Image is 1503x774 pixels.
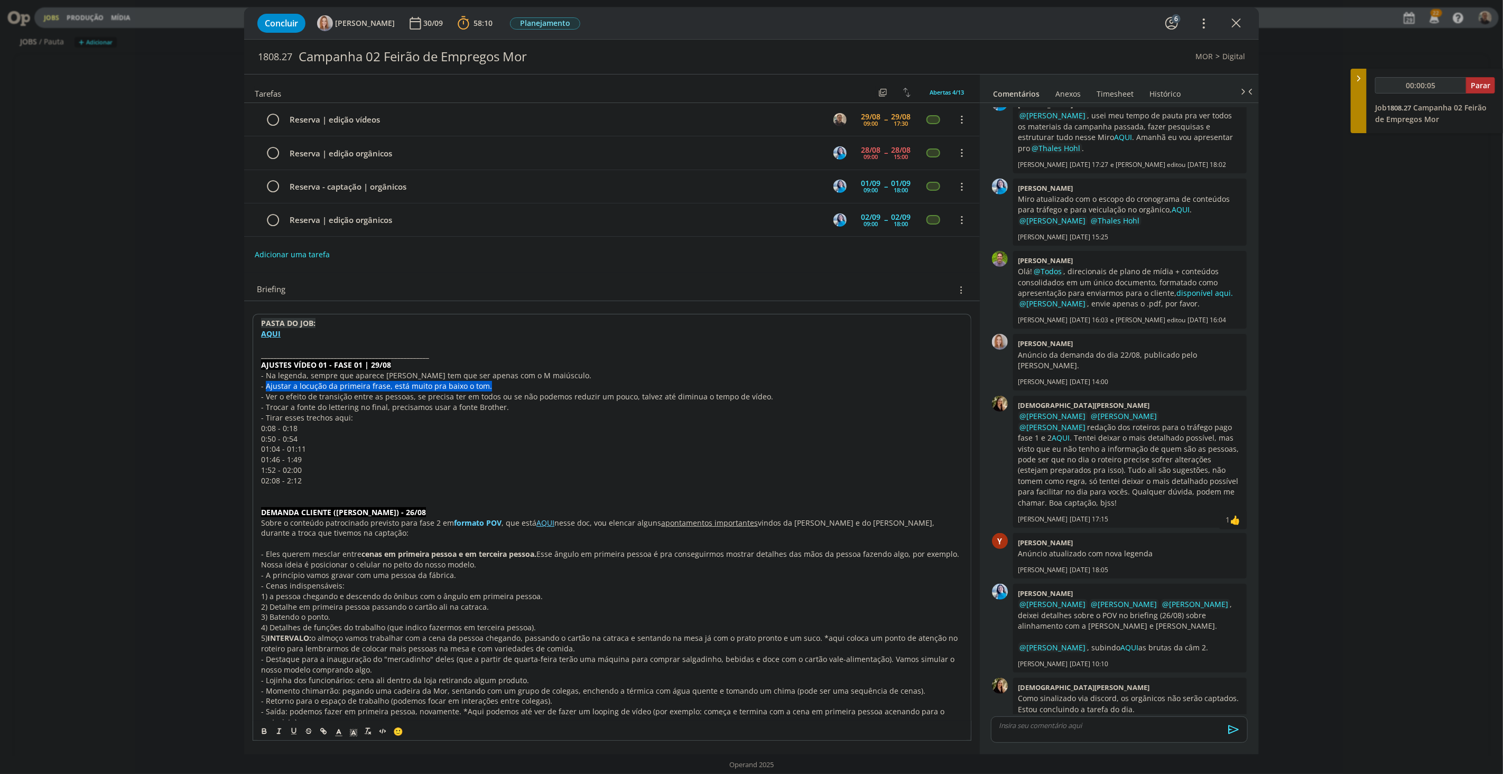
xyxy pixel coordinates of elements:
button: Concluir [257,14,305,33]
strong: cenas em primeira pessoa e em terceira pessoa. [361,549,536,559]
span: @[PERSON_NAME] [1020,299,1086,309]
p: [PERSON_NAME] [1018,515,1068,524]
p: - A princípio vamos gravar com uma pessoa da fábrica. [261,570,963,581]
span: [DATE] 15:25 [1070,232,1109,242]
span: [DATE] 17:15 [1070,515,1109,524]
span: Parar [1471,80,1490,90]
button: E [832,212,848,228]
p: 0:08 - 0:18 [261,423,963,434]
span: 🙂 [393,726,403,736]
p: , deixei detalhes sobre o POV no briefing (26/08) sobre alinhamento com a [PERSON_NAME] e [PERSON... [1018,599,1241,631]
p: - Saída: podemos fazer em primeira pessoa, novamente. *Aqui podemos até ver de fazer um looping d... [261,706,963,728]
img: E [992,584,1008,600]
a: disponível aqui. [1177,288,1233,298]
div: 02/09 [861,213,880,221]
a: AQUI [1121,642,1139,652]
span: Cor do Texto [331,725,346,738]
div: 18:00 [894,187,908,193]
span: e [PERSON_NAME] editou [1111,160,1186,170]
div: Campanha 02 Feirão de Empregos Mor [294,44,829,70]
img: E [833,180,847,193]
p: 2) Detalhe em primeira pessoa passando o cartão ali na catraca. [261,602,963,612]
p: - Cenas indispensáveis: [261,581,963,591]
div: 01/09 [891,180,911,187]
p: 1:52 - 02:00 [261,465,963,475]
img: T [992,251,1008,267]
img: A [317,15,333,31]
a: MOR [1195,51,1213,61]
span: -- [884,183,887,190]
strong: AJUSTES VÍDEO 01 - FASE 01 | 29/08 [261,360,391,370]
span: 1808.27 [1387,103,1411,113]
strong: INTERVALO: [267,633,311,643]
div: 28/08 [891,146,911,154]
div: Anexos [1055,89,1081,99]
img: E [833,213,847,227]
div: 29/08 [891,113,911,120]
p: - Trocar a fonte do lettering no final, precisamos usar a fonte Brother. [261,402,963,413]
p: [PERSON_NAME] [1018,377,1068,387]
div: 6 [1172,14,1181,23]
p: [PERSON_NAME] [1018,232,1068,242]
p: Anúncio da demanda do dia 22/08, publicado pelo [PERSON_NAME]. [1018,350,1241,371]
a: AQUI [1172,204,1190,215]
strong: DEMANDA CLIENTE ([PERSON_NAME]) - 26/08 [261,507,426,517]
div: 09:00 [864,187,878,193]
span: Abertas 4/13 [930,88,964,96]
p: - Lojinha dos funcionários: cena ali dentro da loja retirando algum produto. [261,675,963,686]
u: apontamentos importantes [661,518,758,528]
p: Olá! , direcionais de plano de mídia + conteúdos consolidados em um único documento, formatado co... [1018,266,1241,310]
a: AQUI [536,518,554,528]
img: C [992,678,1008,694]
p: 01:46 - 1:49 [261,454,963,465]
span: @[PERSON_NAME] [1091,411,1157,421]
b: [PERSON_NAME] [1018,256,1073,265]
span: @[PERSON_NAME] [1020,110,1086,120]
p: redação dos roteiros para o tráfego pago fase 1 e 2 . Tentei deixar o mais detalhado possível, ma... [1018,411,1241,508]
span: @Thales Hohl [1032,143,1081,153]
p: [PERSON_NAME] [1018,160,1068,170]
button: E [832,179,848,194]
span: Planejamento [510,17,580,30]
span: @[PERSON_NAME] [1020,642,1086,652]
span: Briefing [257,283,285,297]
span: 1808.27 [258,51,292,63]
b: [PERSON_NAME] [1018,183,1073,193]
p: 3) Batendo o ponto. [261,612,963,622]
a: AQUI [1115,132,1133,142]
strong: _____________________________________________________ [261,350,429,360]
p: 4) Detalhes de funções do trabalho (que indico fazermos em terceira pessoa). [261,622,963,633]
span: @[PERSON_NAME] [1020,599,1086,609]
p: Miro atualizado com o escopo do cronograma de conteúdos para tráfego e para veiculação no orgânic... [1018,194,1241,216]
span: e [PERSON_NAME] editou [1111,315,1186,325]
img: E [992,179,1008,194]
p: 0:50 - 0:54 [261,434,963,444]
span: @Todos [1034,266,1062,276]
span: [DATE] 18:05 [1070,565,1109,575]
p: - Destaque para a inauguração do "mercadinho" deles (que a partir de quarta-feira terão uma máqui... [261,654,963,675]
p: Anúncio atualizado com nova legenda [1018,548,1241,559]
img: A [992,334,1008,350]
button: R [832,111,848,127]
span: [DATE] 16:03 [1070,315,1109,325]
p: 02:08 - 2:12 [261,475,963,486]
a: Timesheet [1096,84,1134,99]
b: [DEMOGRAPHIC_DATA][PERSON_NAME] [1018,400,1150,410]
button: 58:10 [455,15,495,32]
div: Reserva | edição orgânicos [285,213,823,227]
span: @Thales Hohl [1091,216,1140,226]
span: @[PERSON_NAME] [1020,411,1086,421]
button: Planejamento [509,17,581,30]
div: 01/09 [861,180,880,187]
button: A[PERSON_NAME] [317,15,395,31]
p: , usei meu tempo de pauta pra ver todos os materiais da campanha passada, fazer pesquisas e estru... [1018,110,1241,154]
b: [PERSON_NAME] [1018,339,1073,348]
a: Digital [1222,51,1245,61]
p: Como sinalizado via discord, os orgânicos não serão captados. Estou concluindo a tarefa do dia. [1018,693,1241,715]
span: @[PERSON_NAME] [1163,599,1229,609]
div: Reserva | edição orgânicos [285,147,823,160]
div: 15:00 [894,154,908,160]
img: E [833,146,847,160]
div: 17:30 [894,120,908,126]
strong: AQUI [261,329,281,339]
